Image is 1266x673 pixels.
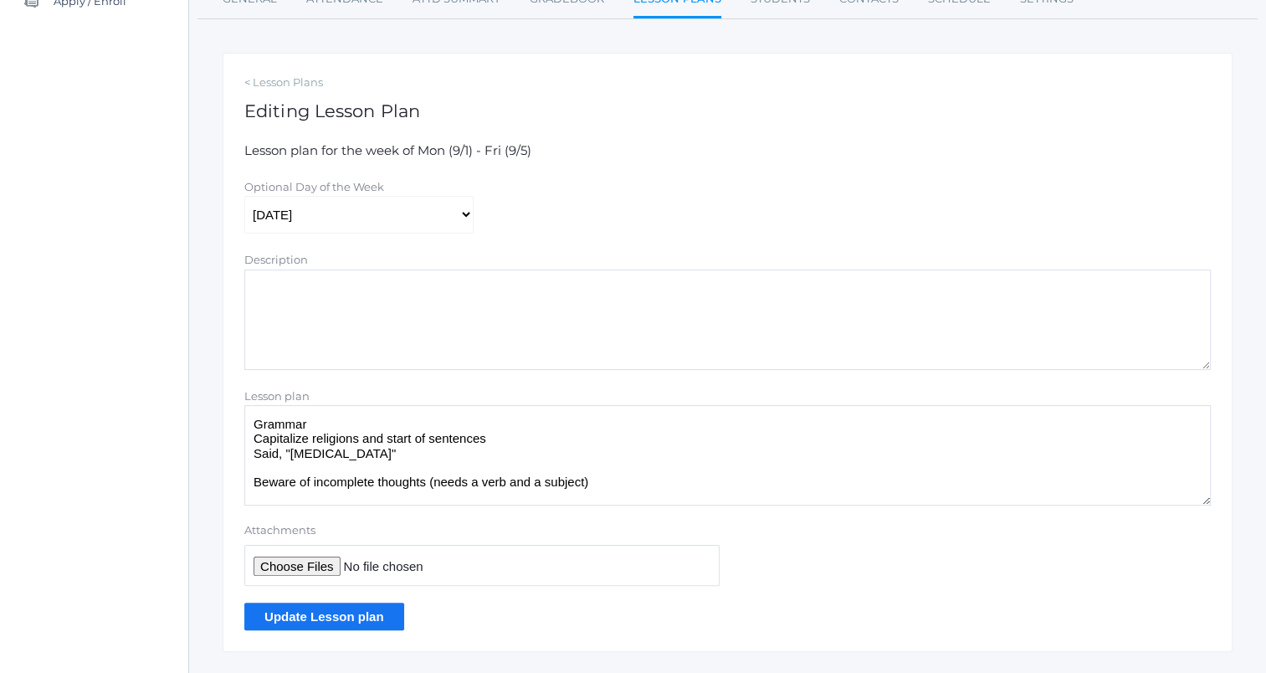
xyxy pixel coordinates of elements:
a: < Lesson Plans [244,74,1211,91]
textarea: OA: Vocab Pass back [DATE] AS THEY COME IN Read Redwall Writing prompt [244,405,1211,506]
h1: Editing Lesson Plan [244,101,1211,121]
label: Attachments [244,522,720,539]
label: Description [244,253,308,266]
label: Lesson plan [244,389,310,403]
span: Lesson plan for the week of Mon (9/1) - Fri (9/5) [244,142,531,158]
label: Optional Day of the Week [244,180,384,193]
input: Update Lesson plan [244,603,404,630]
